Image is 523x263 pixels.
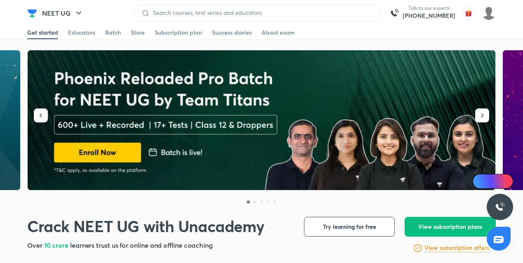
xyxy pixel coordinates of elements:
[462,7,475,20] img: avatar
[68,28,95,37] div: Educators
[261,26,295,39] a: About exam
[386,5,403,21] img: call-us
[105,28,121,37] div: Batch
[418,223,482,231] span: View subscription plans
[27,217,264,236] h1: Crack NEET UG with Unacademy
[304,217,395,237] button: Try learning for free
[155,28,202,37] div: Subscription plan
[70,241,213,249] span: learners trust us for online and offline coaching
[27,28,58,37] div: Get started
[68,26,95,39] a: Educators
[424,243,489,253] a: View subscription offers
[150,9,372,16] input: Search courses, test series and educators
[261,28,295,37] div: About exam
[155,26,202,39] a: Subscription plan
[212,26,252,39] a: Success stories
[44,241,70,249] span: 10 crore
[212,28,252,37] div: Success stories
[27,241,44,249] span: Over
[478,178,484,185] img: Icon
[403,5,455,12] p: Talk to our experts
[482,6,496,20] img: Disha C
[405,217,496,237] button: View subscription plans
[403,12,455,20] a: [PHONE_NUMBER]
[486,178,508,185] span: Ai Doubts
[495,202,505,212] img: ttu
[323,223,376,231] span: Try learning for free
[37,5,89,21] button: NEET UG
[27,8,37,18] img: Company Logo
[27,26,58,39] a: Get started
[131,26,145,39] a: Store
[105,26,121,39] a: Batch
[131,28,145,37] div: Store
[424,244,489,252] h6: View subscription offers
[473,174,513,189] a: Ai Doubts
